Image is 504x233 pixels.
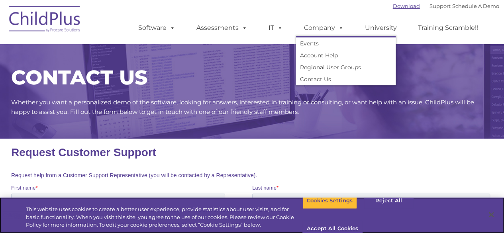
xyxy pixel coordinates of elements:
[452,3,499,9] a: Schedule A Demo
[11,65,147,90] span: CONTACT US
[393,3,499,9] font: |
[296,73,396,85] a: Contact Us
[393,3,420,9] a: Download
[241,79,275,85] span: Phone number
[357,20,405,36] a: University
[410,20,486,36] a: Training Scramble!!
[11,98,474,116] span: Whether you want a personalized demo of the software, looking for answers, interested in training...
[302,192,357,209] button: Cookies Settings
[296,37,396,49] a: Events
[188,20,255,36] a: Assessments
[429,3,451,9] a: Support
[364,192,414,209] button: Reject All
[296,61,396,73] a: Regional User Groups
[5,0,85,40] img: ChildPlus by Procare Solutions
[482,206,500,223] button: Close
[26,206,302,229] div: This website uses cookies to create a better user experience, provide statistics about user visit...
[261,20,291,36] a: IT
[296,49,396,61] a: Account Help
[130,20,183,36] a: Software
[296,20,352,36] a: Company
[241,46,265,52] span: Last name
